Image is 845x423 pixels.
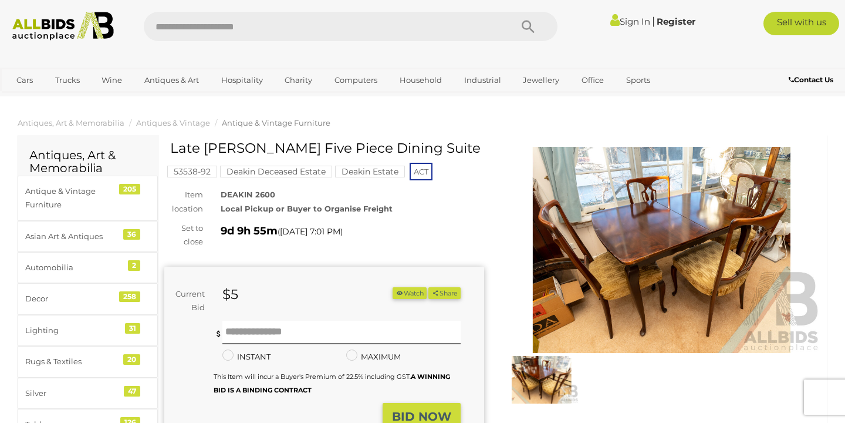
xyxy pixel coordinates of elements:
div: Set to close [156,221,212,249]
h1: Late [PERSON_NAME] Five Piece Dining Suite [170,141,481,156]
a: Trucks [48,70,87,90]
div: Item location [156,188,212,216]
div: Asian Art & Antiques [25,230,122,243]
div: 2 [128,260,140,271]
a: Sports [618,70,658,90]
a: Cars [9,70,40,90]
label: INSTANT [222,350,271,364]
a: Industrial [457,70,509,90]
div: Lighting [25,324,122,337]
label: MAXIMUM [346,350,401,364]
a: Antique & Vintage Furniture [222,118,330,127]
a: Hospitality [214,70,271,90]
a: Asian Art & Antiques 36 [18,221,158,252]
img: Late Edwardian Mahogany Five Piece Dining Suite [502,147,822,353]
small: This Item will incur a Buyer's Premium of 22.5% including GST. [214,372,450,394]
div: 47 [124,386,140,397]
div: Antique & Vintage Furniture [25,184,122,212]
a: Decor 258 [18,283,158,314]
button: Watch [393,287,427,300]
a: Sell with us [763,12,839,35]
h2: Antiques, Art & Memorabilia [29,149,146,174]
a: Sign In [610,16,650,27]
span: [DATE] 7:01 PM [280,226,340,237]
a: Wine [94,70,130,90]
strong: DEAKIN 2600 [221,190,275,199]
span: ACT [410,163,432,180]
strong: 9d 9h 55m [221,224,278,237]
a: Household [392,70,449,90]
a: Antique & Vintage Furniture 205 [18,176,158,221]
li: Watch this item [393,287,427,300]
a: Charity [277,70,320,90]
mark: 53538-92 [167,166,217,177]
a: Office [574,70,611,90]
div: Current Bid [164,287,214,315]
button: Search [499,12,557,41]
a: Rugs & Textiles 20 [18,346,158,377]
a: Antiques & Vintage [136,118,210,127]
a: Lighting 31 [18,315,158,346]
div: 258 [119,291,140,302]
a: Antiques, Art & Memorabilia [18,118,124,127]
a: Antiques & Art [137,70,207,90]
span: ( ) [278,227,343,236]
div: Automobilia [25,261,122,274]
div: 205 [119,184,140,194]
strong: $5 [222,286,238,303]
div: Silver [25,387,122,400]
strong: Local Pickup or Buyer to Organise Freight [221,204,393,213]
img: Late Edwardian Mahogany Five Piece Dining Suite [505,356,579,404]
a: Register [657,16,695,27]
div: Decor [25,292,122,305]
span: | [652,15,655,28]
div: 36 [123,229,140,240]
img: Allbids.com.au [6,12,120,41]
a: Deakin Estate [335,167,405,176]
a: Computers [327,70,385,90]
mark: Deakin Estate [335,166,405,177]
a: [GEOGRAPHIC_DATA] [9,90,107,109]
a: Silver 47 [18,378,158,409]
mark: Deakin Deceased Estate [220,166,332,177]
a: Automobilia 2 [18,252,158,283]
button: Share [428,287,461,300]
a: Contact Us [789,73,836,86]
a: Deakin Deceased Estate [220,167,332,176]
b: Contact Us [789,75,833,84]
a: 53538-92 [167,167,217,176]
div: 31 [125,323,140,334]
div: Rugs & Textiles [25,355,122,368]
a: Jewellery [515,70,567,90]
div: 20 [123,354,140,365]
